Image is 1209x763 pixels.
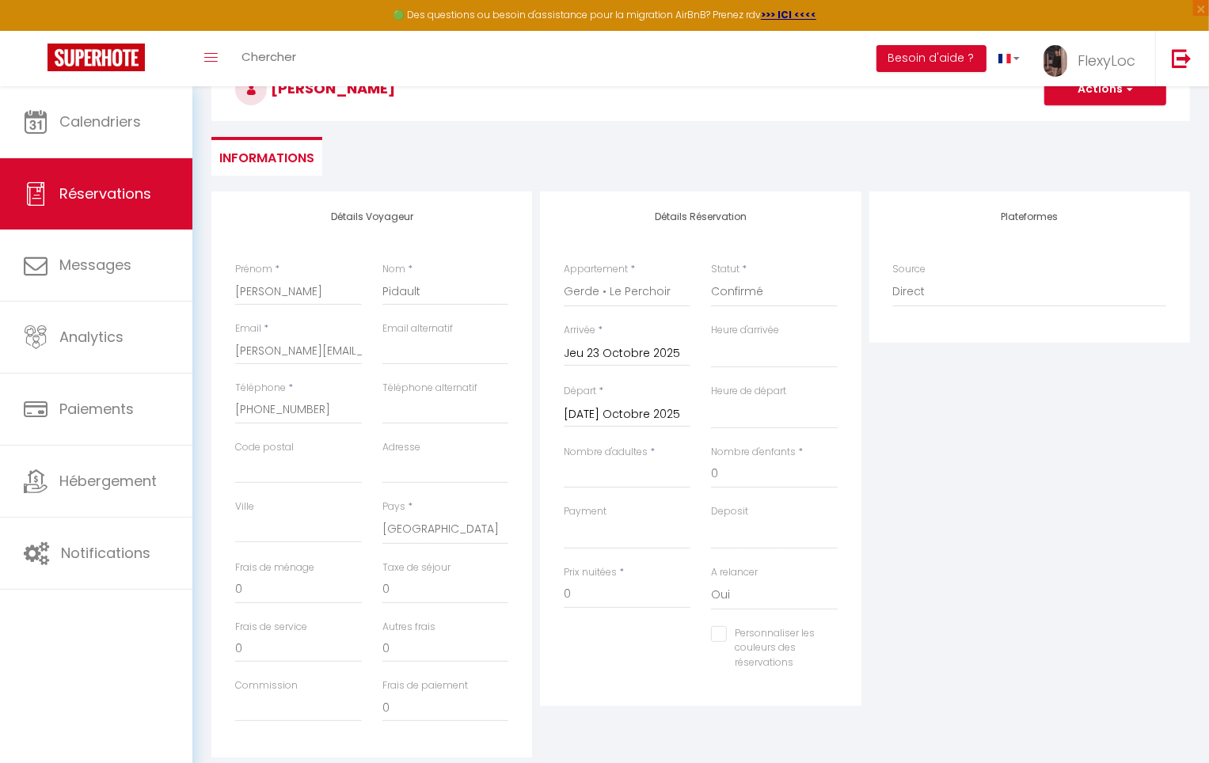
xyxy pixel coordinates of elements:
label: Commission [235,678,298,693]
label: Deposit [711,504,748,519]
span: Chercher [241,48,296,65]
label: Adresse [382,440,420,455]
label: Nom [382,262,405,277]
label: Appartement [564,262,628,277]
span: Hébergement [59,471,157,491]
img: ... [1044,45,1067,77]
h4: Détails Réservation [564,211,837,222]
label: Personnaliser les couleurs des réservations [727,626,818,671]
label: A relancer [711,565,758,580]
span: Analytics [59,327,124,347]
label: Ville [235,499,254,514]
label: Code postal [235,440,294,455]
label: Statut [711,262,739,277]
span: Notifications [61,543,150,563]
label: Heure de départ [711,384,786,399]
img: Super Booking [48,44,145,71]
label: Téléphone alternatif [382,381,477,396]
label: Prix nuitées [564,565,617,580]
label: Frais de paiement [382,678,468,693]
label: Email alternatif [382,321,453,336]
span: FlexyLoc [1078,51,1135,70]
label: Payment [564,504,606,519]
label: Arrivée [564,323,595,338]
span: Calendriers [59,112,141,131]
label: Heure d'arrivée [711,323,779,338]
button: Actions [1044,74,1166,105]
span: [PERSON_NAME] [235,78,395,98]
label: Email [235,321,261,336]
label: Source [893,262,926,277]
li: Informations [211,137,322,176]
label: Prénom [235,262,272,277]
a: >>> ICI <<<< [761,8,816,21]
img: logout [1172,48,1192,68]
label: Téléphone [235,381,286,396]
h4: Plateformes [893,211,1166,222]
label: Départ [564,384,596,399]
span: Messages [59,255,131,275]
label: Taxe de séjour [382,560,451,575]
label: Nombre d'adultes [564,445,648,460]
a: Chercher [230,31,308,86]
label: Frais de service [235,620,307,635]
span: Réservations [59,184,151,203]
label: Autres frais [382,620,435,635]
h4: Détails Voyageur [235,211,508,222]
a: ... FlexyLoc [1032,31,1155,86]
button: Besoin d'aide ? [876,45,987,72]
span: Paiements [59,399,134,419]
label: Nombre d'enfants [711,445,796,460]
label: Frais de ménage [235,560,314,575]
label: Pays [382,499,405,514]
